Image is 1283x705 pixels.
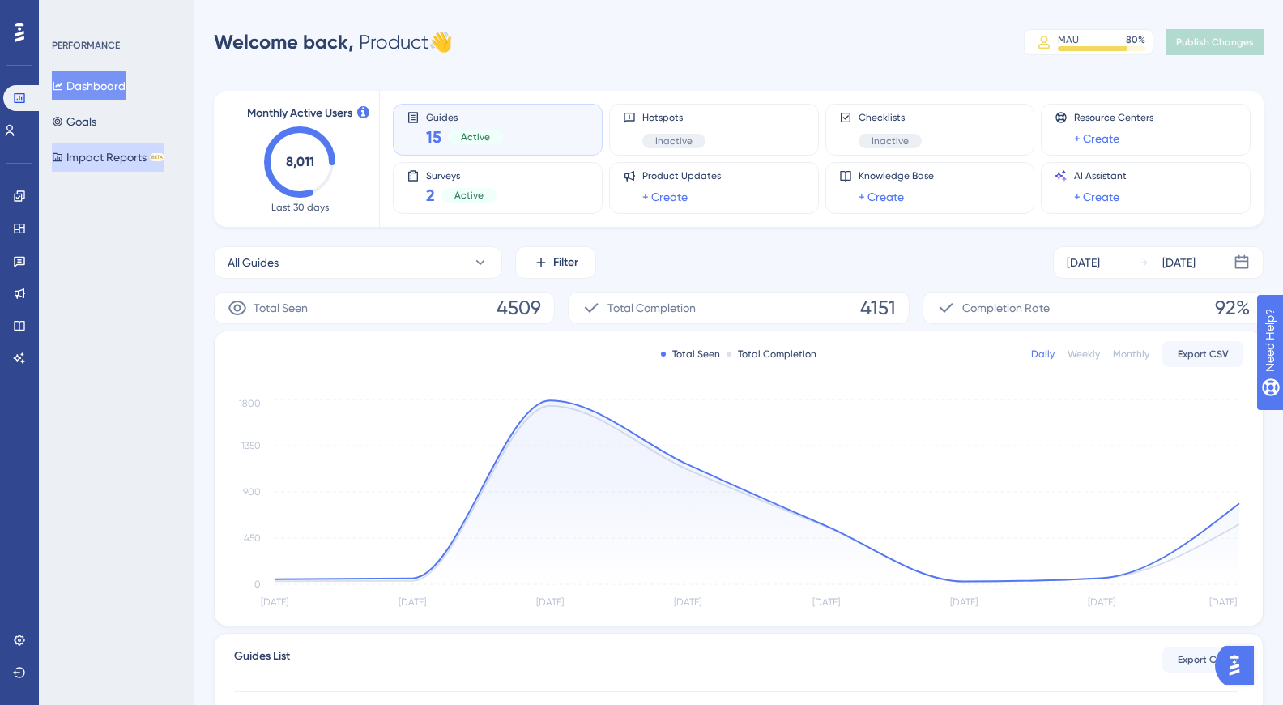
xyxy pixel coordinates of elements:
button: Export CSV [1162,341,1243,367]
a: + Create [1074,187,1119,207]
span: All Guides [228,253,279,272]
span: Last 30 days [271,201,329,214]
div: Total Seen [661,348,720,361]
div: Weekly [1068,348,1100,361]
span: Active [461,130,490,143]
span: Need Help? [38,4,101,23]
span: Welcome back, [214,30,354,53]
tspan: 450 [244,532,261,544]
a: + Create [642,187,688,207]
span: Hotspots [642,111,705,124]
span: Export CSV [1178,653,1229,666]
iframe: UserGuiding AI Assistant Launcher [1215,641,1264,690]
tspan: [DATE] [261,596,288,608]
button: Goals [52,107,96,136]
span: Inactive [872,135,909,147]
button: Impact ReportsBETA [52,143,164,172]
tspan: [DATE] [950,596,978,608]
span: AI Assistant [1074,169,1127,182]
div: [DATE] [1162,253,1196,272]
span: Resource Centers [1074,111,1153,124]
text: 8,011 [286,154,314,169]
span: 4151 [860,295,896,321]
div: Monthly [1113,348,1149,361]
div: PERFORMANCE [52,39,120,52]
div: Product 👋 [214,29,453,55]
div: MAU [1058,33,1079,46]
button: Dashboard [52,71,126,100]
span: Product Updates [642,169,721,182]
tspan: 1350 [241,440,261,451]
span: Inactive [655,135,693,147]
div: BETA [150,153,164,161]
span: Surveys [426,169,497,181]
tspan: 900 [243,486,261,498]
button: All Guides [214,246,502,279]
span: Knowledge Base [859,169,934,182]
a: + Create [859,187,904,207]
span: Guides List [234,647,290,673]
button: Export CSV [1162,647,1243,673]
tspan: [DATE] [536,596,564,608]
span: Guides [426,111,503,122]
span: 15 [426,126,441,148]
div: [DATE] [1067,253,1100,272]
span: Checklists [859,111,922,124]
span: 2 [426,184,435,207]
button: Publish Changes [1166,29,1264,55]
span: 92% [1215,295,1250,321]
tspan: [DATE] [1088,596,1115,608]
span: 4509 [497,295,541,321]
div: Daily [1031,348,1055,361]
a: + Create [1074,129,1119,148]
span: Active [454,189,484,202]
div: Total Completion [727,348,816,361]
span: Export CSV [1178,348,1229,361]
tspan: 1800 [239,398,261,409]
span: Completion Rate [962,298,1050,318]
span: Total Seen [254,298,308,318]
span: Publish Changes [1176,36,1254,49]
span: Total Completion [607,298,696,318]
tspan: [DATE] [399,596,426,608]
tspan: [DATE] [1209,596,1237,608]
tspan: [DATE] [674,596,701,608]
span: Filter [553,253,578,272]
span: Monthly Active Users [247,104,352,123]
tspan: 0 [254,579,261,590]
tspan: [DATE] [812,596,840,608]
div: 80 % [1126,33,1145,46]
button: Filter [515,246,596,279]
